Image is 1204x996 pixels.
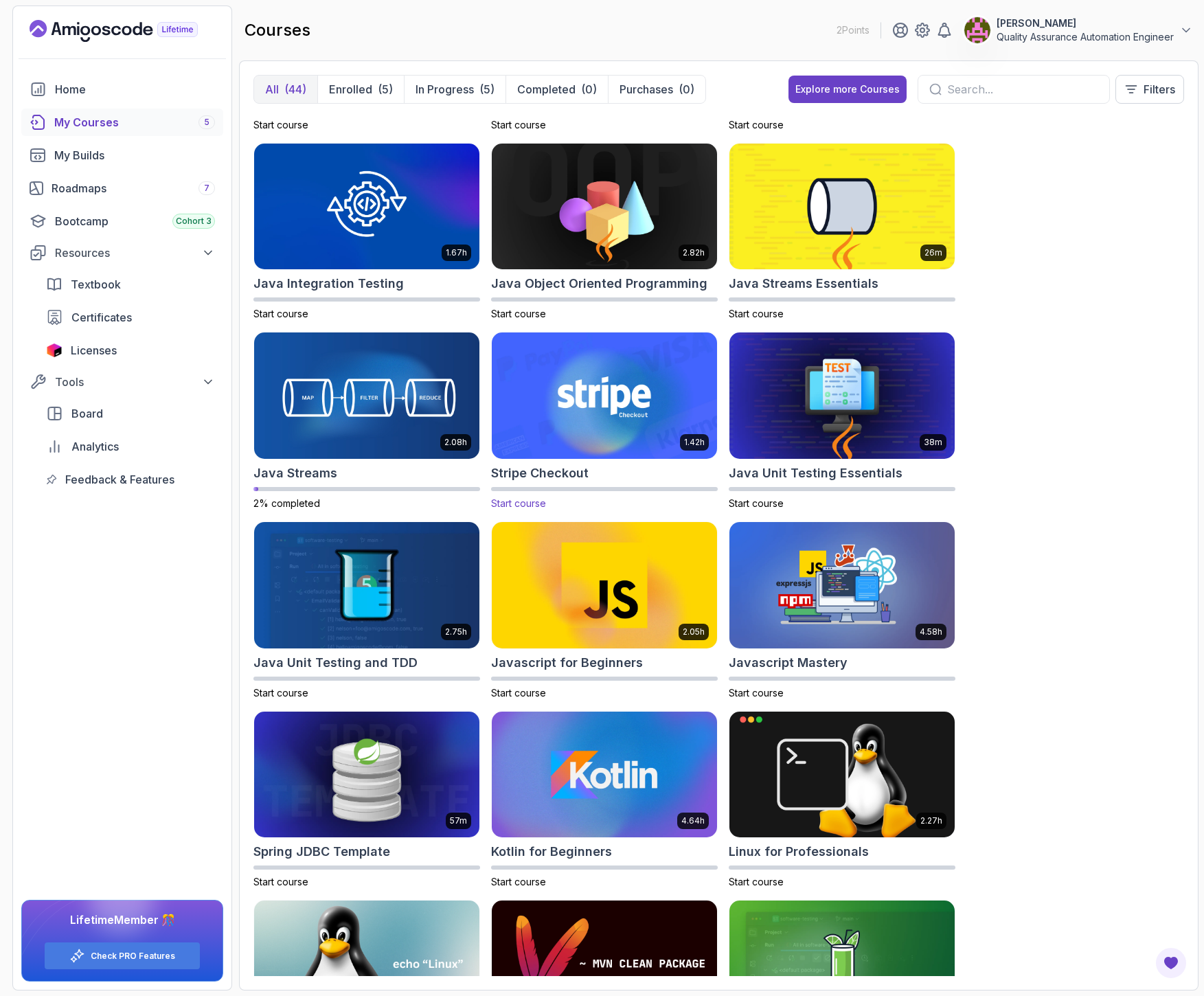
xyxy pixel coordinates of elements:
[729,144,955,270] img: Java Streams Essentials card
[65,471,174,488] span: Feedback & Features
[795,82,900,96] div: Explore more Courses
[620,81,673,98] p: Purchases
[254,712,479,838] img: Spring JDBC Template card
[517,81,576,98] p: Completed
[729,712,955,838] img: Linux for Professionals card
[253,497,320,509] span: 2% completed
[479,81,495,98] div: (5)
[52,180,215,196] div: Roadmaps
[491,464,589,483] h2: Stripe Checkout
[920,815,942,826] p: 2.27h
[679,81,694,98] div: (0)
[21,370,223,394] button: Tools
[38,400,223,427] a: board
[729,308,784,319] span: Start course
[837,23,870,37] p: 2 Points
[788,76,907,103] button: Explore more Courses
[54,147,215,163] div: My Builds
[683,626,705,637] p: 2.05h
[997,16,1174,30] p: [PERSON_NAME]
[91,951,175,962] a: Check PRO Features
[71,405,103,422] span: Board
[729,522,955,648] img: Javascript Mastery card
[254,522,479,648] img: Java Unit Testing and TDD card
[491,308,546,319] span: Start course
[55,374,215,390] div: Tools
[491,274,707,293] h2: Java Object Oriented Programming
[378,81,393,98] div: (5)
[997,30,1174,44] p: Quality Assurance Automation Engineer
[444,437,467,448] p: 2.08h
[920,626,942,637] p: 4.58h
[1144,81,1175,98] p: Filters
[38,337,223,364] a: licenses
[176,216,212,227] span: Cohort 3
[21,207,223,235] a: bootcamp
[253,332,480,510] a: Java Streams card2.08hJava Streams2% completed
[608,76,705,103] button: Purchases(0)
[729,119,784,131] span: Start course
[245,19,310,41] h2: courses
[21,240,223,265] button: Resources
[492,144,717,270] img: Java Object Oriented Programming card
[71,309,132,326] span: Certificates
[265,81,279,98] p: All
[55,213,215,229] div: Bootcamp
[253,119,308,131] span: Start course
[204,117,209,128] span: 5
[729,653,848,672] h2: Javascript Mastery
[46,343,63,357] img: jetbrains icon
[491,653,643,672] h2: Javascript for Beginners
[329,81,372,98] p: Enrolled
[253,464,337,483] h2: Java Streams
[491,842,612,861] h2: Kotlin for Beginners
[21,76,223,103] a: home
[729,687,784,699] span: Start course
[38,304,223,331] a: certificates
[71,276,121,293] span: Textbook
[38,271,223,298] a: textbook
[54,114,215,131] div: My Courses
[21,174,223,202] a: roadmaps
[445,626,467,637] p: 2.75h
[729,876,784,887] span: Start course
[506,76,608,103] button: Completed(0)
[30,20,229,42] a: Landing page
[729,274,878,293] h2: Java Streams Essentials
[71,438,119,455] span: Analytics
[964,16,1193,44] button: user profile image[PERSON_NAME]Quality Assurance Automation Engineer
[729,842,869,861] h2: Linux for Professionals
[450,815,467,826] p: 57m
[21,109,223,136] a: courses
[947,81,1098,98] input: Search...
[44,942,201,970] button: Check PRO Features
[204,183,209,194] span: 7
[21,142,223,169] a: builds
[1155,947,1188,980] button: Open Feedback Button
[729,497,784,509] span: Start course
[491,687,546,699] span: Start course
[486,330,723,462] img: Stripe Checkout card
[253,653,418,672] h2: Java Unit Testing and TDD
[404,76,506,103] button: In Progress(5)
[253,842,390,861] h2: Spring JDBC Template
[491,497,546,509] span: Start course
[924,437,942,448] p: 38m
[254,332,479,459] img: Java Streams card
[55,245,215,261] div: Resources
[729,464,902,483] h2: Java Unit Testing Essentials
[253,308,308,319] span: Start course
[317,76,404,103] button: Enrolled(5)
[729,332,955,459] img: Java Unit Testing Essentials card
[491,119,546,131] span: Start course
[683,247,705,258] p: 2.82h
[924,247,942,258] p: 26m
[253,687,308,699] span: Start course
[416,81,474,98] p: In Progress
[491,876,546,887] span: Start course
[581,81,597,98] div: (0)
[492,712,717,838] img: Kotlin for Beginners card
[446,247,467,258] p: 1.67h
[964,17,990,43] img: user profile image
[684,437,705,448] p: 1.42h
